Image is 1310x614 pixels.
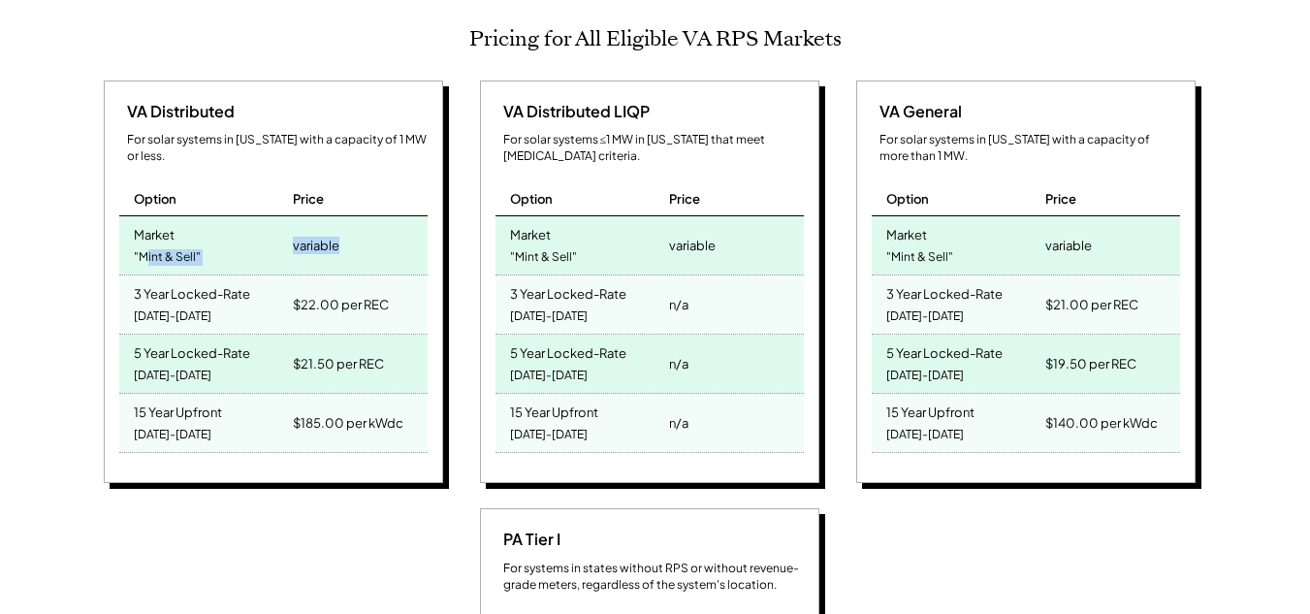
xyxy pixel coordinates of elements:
div: variable [293,232,339,259]
div: Option [886,190,929,208]
div: [DATE]-[DATE] [510,363,588,389]
h2: Pricing for All Eligible VA RPS Markets [469,26,842,51]
div: For solar systems in [US_STATE] with a capacity of 1 MW or less. [127,132,428,165]
div: [DATE]-[DATE] [134,304,211,330]
div: [DATE]-[DATE] [886,363,964,389]
div: [DATE]-[DATE] [886,422,964,448]
div: VA General [872,101,962,122]
div: 5 Year Locked-Rate [886,339,1003,362]
div: "Mint & Sell" [886,244,953,271]
div: $22.00 per REC [293,291,389,318]
div: 15 Year Upfront [134,399,222,421]
div: 5 Year Locked-Rate [134,339,250,362]
div: $21.00 per REC [1045,291,1138,318]
div: 15 Year Upfront [510,399,598,421]
div: [DATE]-[DATE] [510,304,588,330]
div: $19.50 per REC [1045,350,1136,377]
div: Market [886,221,927,243]
div: 3 Year Locked-Rate [134,280,250,303]
div: 3 Year Locked-Rate [510,280,626,303]
div: variable [1045,232,1092,259]
div: Market [134,221,175,243]
div: [DATE]-[DATE] [510,422,588,448]
div: 5 Year Locked-Rate [510,339,626,362]
div: 15 Year Upfront [886,399,975,421]
div: n/a [669,291,688,318]
div: $21.50 per REC [293,350,384,377]
div: $185.00 per kWdc [293,409,403,436]
div: Market [510,221,551,243]
div: Price [293,190,324,208]
div: $140.00 per kWdc [1045,409,1158,436]
div: 3 Year Locked-Rate [886,280,1003,303]
div: Option [134,190,176,208]
div: [DATE]-[DATE] [134,422,211,448]
div: For solar systems ≤1 MW in [US_STATE] that meet [MEDICAL_DATA] criteria. [503,132,804,165]
div: For solar systems in [US_STATE] with a capacity of more than 1 MW. [879,132,1180,165]
div: Option [510,190,553,208]
div: For systems in states without RPS or without revenue-grade meters, regardless of the system's loc... [503,561,804,594]
div: VA Distributed [119,101,235,122]
div: "Mint & Sell" [134,244,201,271]
div: Price [669,190,700,208]
div: "Mint & Sell" [510,244,577,271]
div: PA Tier I [495,529,560,550]
div: [DATE]-[DATE] [886,304,964,330]
div: [DATE]-[DATE] [134,363,211,389]
div: Price [1045,190,1076,208]
div: n/a [669,409,688,436]
div: n/a [669,350,688,377]
div: VA Distributed LIQP [495,101,650,122]
div: variable [669,232,716,259]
